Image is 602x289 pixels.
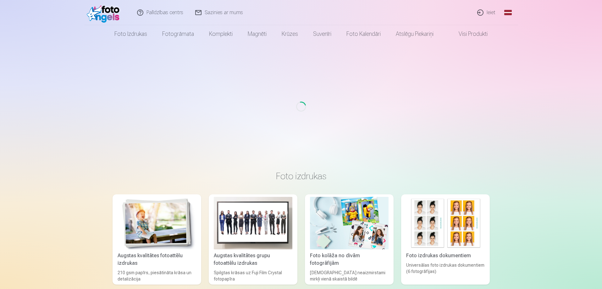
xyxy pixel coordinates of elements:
a: Foto izdrukas [107,25,155,43]
h3: Foto izdrukas [118,170,485,182]
img: Foto izdrukas dokumentiem [406,197,485,249]
a: Atslēgu piekariņi [388,25,441,43]
a: Foto kalendāri [339,25,388,43]
img: Augstas kvalitātes fotoattēlu izdrukas [118,197,196,249]
a: Komplekti [202,25,240,43]
div: 210 gsm papīrs, piesātināta krāsa un detalizācija [115,270,199,282]
a: Foto kolāža no divām fotogrāfijāmFoto kolāža no divām fotogrāfijām[DEMOGRAPHIC_DATA] neaizmirstam... [305,194,394,285]
a: Krūzes [274,25,306,43]
div: Foto kolāža no divām fotogrāfijām [307,252,391,267]
img: Foto kolāža no divām fotogrāfijām [310,197,389,249]
a: Augstas kvalitātes grupu fotoattēlu izdrukasAugstas kvalitātes grupu fotoattēlu izdrukasSpilgtas ... [209,194,297,285]
a: Visi produkti [441,25,495,43]
a: Magnēti [240,25,274,43]
img: Augstas kvalitātes grupu fotoattēlu izdrukas [214,197,292,249]
a: Fotogrāmata [155,25,202,43]
a: Augstas kvalitātes fotoattēlu izdrukasAugstas kvalitātes fotoattēlu izdrukas210 gsm papīrs, piesā... [113,194,201,285]
a: Foto izdrukas dokumentiemFoto izdrukas dokumentiemUniversālas foto izdrukas dokumentiem (6 fotogr... [401,194,490,285]
img: /fa1 [87,3,123,23]
div: [DEMOGRAPHIC_DATA] neaizmirstami mirkļi vienā skaistā bildē [307,270,391,282]
div: Augstas kvalitātes grupu fotoattēlu izdrukas [211,252,295,267]
a: Suvenīri [306,25,339,43]
div: Universālas foto izdrukas dokumentiem (6 fotogrāfijas) [404,262,487,282]
div: Spilgtas krāsas uz Fuji Film Crystal fotopapīra [211,270,295,282]
div: Foto izdrukas dokumentiem [404,252,487,259]
div: Augstas kvalitātes fotoattēlu izdrukas [115,252,199,267]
